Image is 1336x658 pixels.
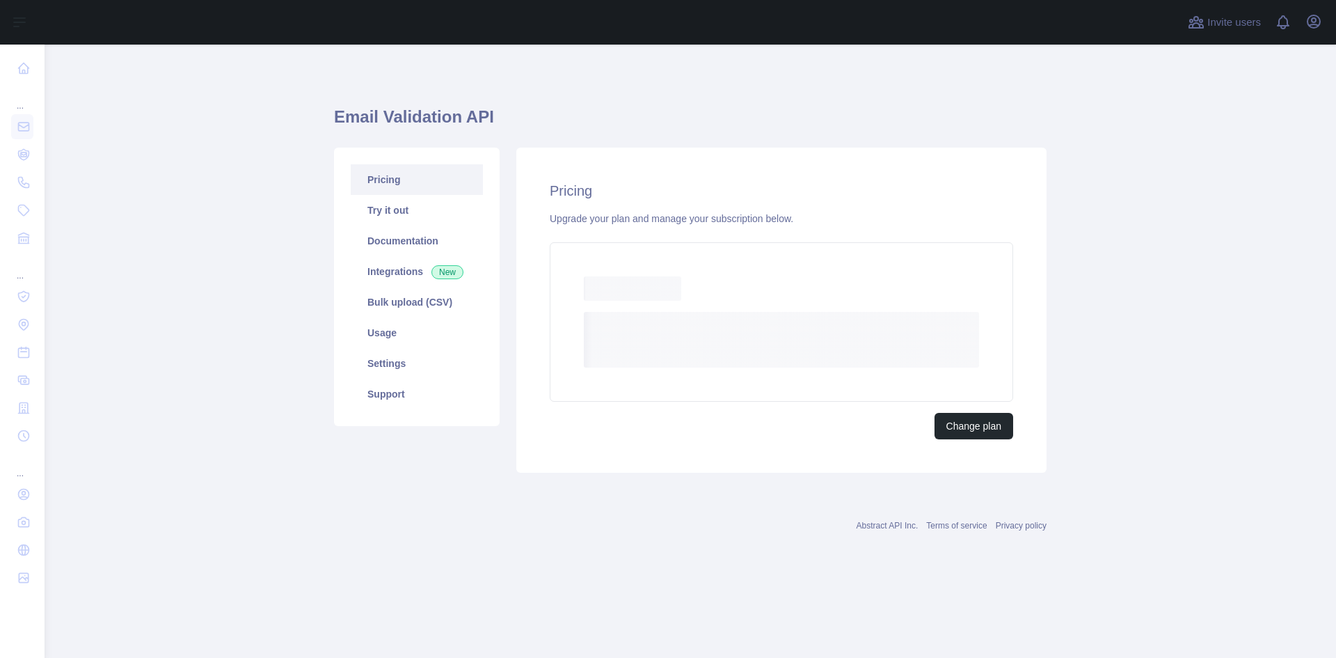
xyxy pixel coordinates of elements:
button: Invite users [1185,11,1264,33]
a: Settings [351,348,483,379]
button: Change plan [935,413,1013,439]
a: Integrations New [351,256,483,287]
a: Bulk upload (CSV) [351,287,483,318]
div: ... [11,253,33,281]
div: ... [11,84,33,111]
a: Support [351,379,483,409]
a: Try it out [351,195,483,226]
h1: Email Validation API [334,106,1047,139]
a: Abstract API Inc. [857,521,918,531]
span: Invite users [1207,15,1261,31]
a: Pricing [351,164,483,195]
a: Documentation [351,226,483,256]
div: Upgrade your plan and manage your subscription below. [550,212,1013,226]
a: Usage [351,318,483,348]
span: New [431,265,463,279]
div: ... [11,451,33,479]
h2: Pricing [550,181,1013,201]
a: Privacy policy [996,521,1047,531]
a: Terms of service [926,521,987,531]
